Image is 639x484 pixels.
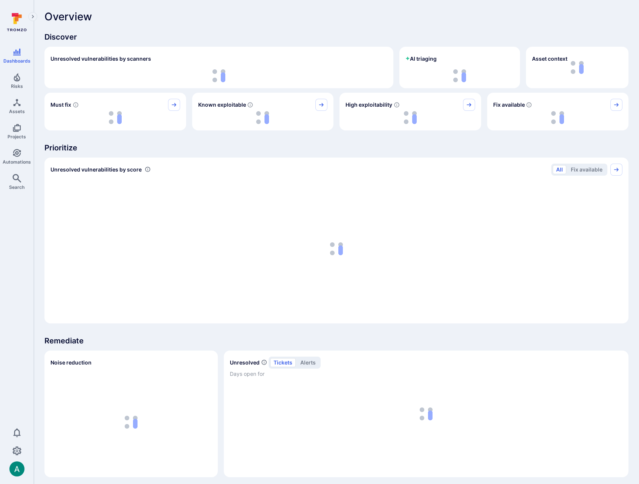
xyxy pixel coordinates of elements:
[405,69,514,82] div: loading spinner
[247,102,253,108] svg: Confirmed exploitable by KEV
[405,55,437,63] h2: AI triaging
[50,166,142,173] span: Unresolved vulnerabilities by score
[109,111,122,124] img: Loading...
[50,359,92,366] span: Noise reduction
[551,111,564,124] img: Loading...
[11,83,23,89] span: Risks
[3,159,31,165] span: Automations
[345,111,475,124] div: loading spinner
[567,165,606,174] button: Fix available
[44,335,628,346] span: Remediate
[330,242,343,255] img: Loading...
[50,69,387,82] div: loading spinner
[73,102,79,108] svg: Risk score >=40 , missed SLA
[44,11,92,23] span: Overview
[270,358,296,367] button: tickets
[9,461,24,476] div: Arjan Dehar
[50,180,622,317] div: loading spinner
[487,93,629,130] div: Fix available
[532,55,567,63] span: Asset context
[230,359,260,366] h2: Unresolved
[50,111,180,124] div: loading spinner
[192,93,334,130] div: Known exploitable
[198,111,328,124] div: loading spinner
[453,69,466,82] img: Loading...
[394,102,400,108] svg: EPSS score ≥ 0.7
[198,101,246,109] span: Known exploitable
[345,101,392,109] span: High exploitability
[404,111,417,124] img: Loading...
[526,102,532,108] svg: Vulnerabilities with fix available
[493,101,525,109] span: Fix available
[212,69,225,82] img: Loading...
[256,111,269,124] img: Loading...
[125,416,138,429] img: Loading...
[339,93,481,130] div: High exploitability
[9,461,24,476] img: ACg8ocLSa5mPYBaXNx3eFu_EmspyJX0laNWN7cXOFirfQ7srZveEpg=s96-c
[44,32,628,42] span: Discover
[44,93,186,130] div: Must fix
[50,55,151,63] h2: Unresolved vulnerabilities by scanners
[3,58,31,64] span: Dashboards
[28,12,37,21] button: Expand navigation menu
[553,165,566,174] button: All
[9,184,24,190] span: Search
[30,14,35,20] i: Expand navigation menu
[493,111,623,124] div: loading spinner
[50,373,212,471] div: loading spinner
[297,358,319,367] button: alerts
[44,142,628,153] span: Prioritize
[230,370,622,378] span: Days open for
[8,134,26,139] span: Projects
[145,165,151,173] div: Number of vulnerabilities in status 'Open' 'Triaged' and 'In process' grouped by score
[9,109,25,114] span: Assets
[50,101,71,109] span: Must fix
[261,358,267,366] span: Number of unresolved items by priority and days open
